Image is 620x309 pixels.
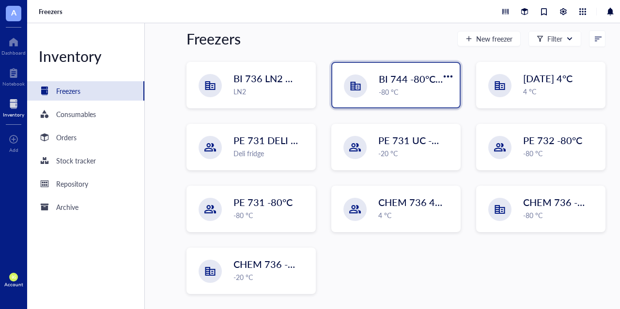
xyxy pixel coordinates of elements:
[233,133,303,147] span: PE 731 DELI 4C
[27,174,144,193] a: Repository
[523,133,582,147] span: PE 732 -80°C
[233,86,310,97] div: LN2
[27,151,144,170] a: Stock tracker
[523,148,599,159] div: -80 °C
[56,109,96,119] div: Consumables
[2,81,25,87] div: Notebook
[523,210,599,221] div: -80 °C
[457,31,521,46] button: New freezer
[233,148,310,159] div: Deli fridge
[379,72,471,86] span: BI 744 -80°C [in vivo]
[27,197,144,217] a: Archive
[186,29,241,48] div: Freezers
[56,86,80,96] div: Freezers
[547,33,562,44] div: Filter
[378,133,453,147] span: PE 731 UC -20°C
[56,202,78,212] div: Archive
[233,257,310,271] span: CHEM 736 -20°C
[4,281,23,287] div: Account
[2,65,25,87] a: Notebook
[56,178,88,189] div: Repository
[233,210,310,221] div: -80 °C
[523,195,599,209] span: CHEM 736 -80°C
[56,155,96,166] div: Stock tracker
[233,72,310,85] span: BI 736 LN2 Chest
[1,50,26,56] div: Dashboard
[378,148,454,159] div: -20 °C
[27,46,144,66] div: Inventory
[476,35,512,43] span: New freezer
[27,104,144,124] a: Consumables
[56,132,77,143] div: Orders
[3,96,24,118] a: Inventory
[39,7,64,16] a: Freezers
[378,195,445,209] span: CHEM 736 4°C
[3,112,24,118] div: Inventory
[379,87,454,97] div: -80 °C
[233,272,310,282] div: -20 °C
[1,34,26,56] a: Dashboard
[523,86,599,97] div: 4 °C
[27,81,144,101] a: Freezers
[9,147,18,153] div: Add
[233,195,293,209] span: PE 731 -80°C
[11,6,16,18] span: A
[378,210,454,221] div: 4 °C
[27,128,144,147] a: Orders
[11,275,15,280] span: BG
[523,72,573,85] span: [DATE] 4°C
